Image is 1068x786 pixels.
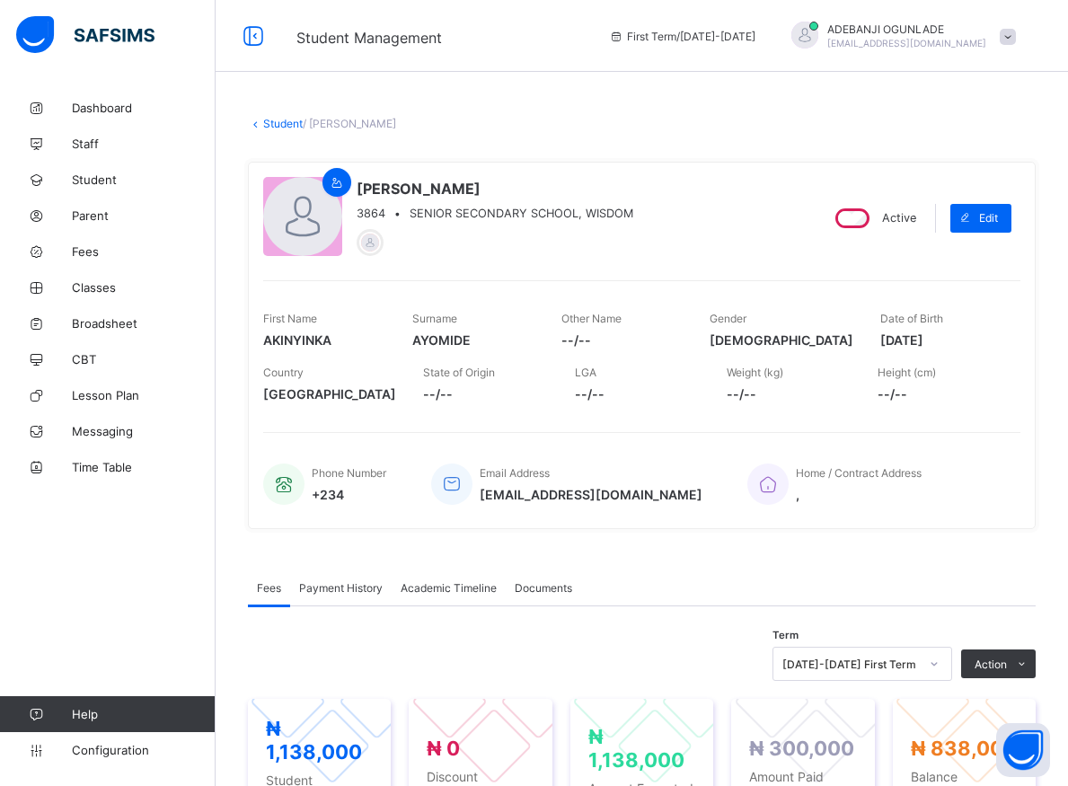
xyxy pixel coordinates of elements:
span: Fees [72,244,216,259]
span: [DATE] [880,332,1002,348]
span: , [796,487,922,502]
span: Time Table [72,460,216,474]
button: Open asap [996,723,1050,777]
span: Term [772,629,799,641]
span: Student Management [296,29,442,47]
div: • [357,207,633,220]
span: Documents [515,581,572,595]
span: --/-- [878,386,1002,402]
span: LGA [575,366,596,379]
span: Parent [72,208,216,223]
span: Payment History [299,581,383,595]
span: CBT [72,352,216,367]
span: ₦ 1,138,000 [588,725,684,772]
span: 3864 [357,207,385,220]
span: Messaging [72,424,216,438]
span: Height (cm) [878,366,936,379]
span: ₦ 0 [427,737,460,760]
span: AYOMIDE [412,332,534,348]
span: First Name [263,312,317,325]
span: ADEBANJI OGUNLADE [827,22,986,36]
span: / [PERSON_NAME] [303,117,396,130]
span: Weight (kg) [727,366,783,379]
span: AKINYINKA [263,332,385,348]
span: session/term information [609,30,755,43]
span: Active [882,211,916,225]
span: Other Name [561,312,622,325]
span: Fees [257,581,281,595]
span: Lesson Plan [72,388,216,402]
span: State of Origin [423,366,495,379]
span: Date of Birth [880,312,943,325]
span: ₦ 1,138,000 [266,717,362,764]
span: Email Address [480,466,550,480]
span: ₦ 838,000 [911,737,1017,760]
span: --/-- [423,386,548,402]
span: [GEOGRAPHIC_DATA] [263,386,396,402]
span: --/-- [727,386,852,402]
span: Discount [427,769,534,784]
span: Phone Number [312,466,386,480]
span: Balance [911,769,1018,784]
span: --/-- [575,386,700,402]
span: Surname [412,312,457,325]
div: [DATE]-[DATE] First Term [782,658,919,671]
span: Academic Timeline [401,581,497,595]
span: Help [72,707,215,721]
span: +234 [312,487,386,502]
span: [PERSON_NAME] [357,180,633,198]
span: SENIOR SECONDARY SCHOOL, WISDOM [410,207,633,220]
span: [EMAIL_ADDRESS][DOMAIN_NAME] [480,487,702,502]
span: Amount Paid [749,769,856,784]
img: safsims [16,16,154,54]
span: Action [975,658,1007,671]
span: Edit [979,211,998,225]
span: Gender [710,312,746,325]
span: Dashboard [72,101,216,115]
span: Country [263,366,304,379]
span: [EMAIL_ADDRESS][DOMAIN_NAME] [827,38,986,49]
span: --/-- [561,332,684,348]
span: Configuration [72,743,215,757]
span: Home / Contract Address [796,466,922,480]
span: ₦ 300,000 [749,737,854,760]
div: ADEBANJIOGUNLADE [773,22,1025,51]
span: [DEMOGRAPHIC_DATA] [710,332,853,348]
span: Broadsheet [72,316,216,331]
a: Student [263,117,303,130]
span: Classes [72,280,216,295]
span: Staff [72,137,216,151]
span: Student [72,172,216,187]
